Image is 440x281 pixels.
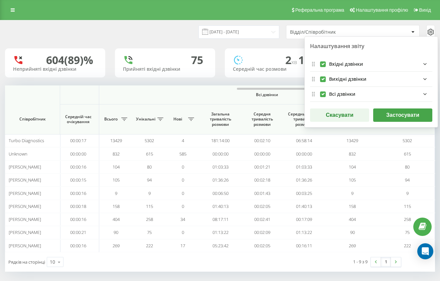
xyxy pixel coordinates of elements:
[199,174,241,187] td: 01:36:26
[199,200,241,213] td: 01:40:13
[246,111,278,127] span: Середня тривалість розмови
[57,174,99,187] td: 00:00:15
[119,92,415,97] span: Всі дзвінки
[57,213,99,226] td: 00:00:16
[180,216,185,222] span: 34
[285,53,298,67] span: 2
[182,137,184,144] span: 4
[373,108,432,122] button: Застосувати
[113,216,120,222] span: 404
[103,116,119,122] span: Всього
[199,187,241,200] td: 00:06:50
[283,239,325,252] td: 00:16:11
[146,216,153,222] span: 258
[404,151,411,157] span: 615
[350,229,355,235] span: 90
[283,147,325,160] td: 00:00:00
[9,151,27,157] span: Unknown
[310,87,432,102] div: allFields quote list
[113,243,120,249] span: 269
[353,258,368,265] div: 1 - 9 з 9
[288,111,320,127] span: Середньоденна тривалість розмови
[291,58,298,66] span: хв
[310,108,369,122] button: Скасувати
[8,259,45,265] span: Рядків на сторінці
[346,137,358,144] span: 13429
[57,226,99,239] td: 00:00:21
[9,190,41,196] span: [PERSON_NAME]
[403,137,412,144] span: 5302
[113,164,120,170] span: 104
[182,177,184,183] span: 0
[57,239,99,252] td: 00:00:16
[356,7,408,13] span: Налаштування профілю
[283,174,325,187] td: 01:36:26
[199,213,241,226] td: 08:17:11
[283,213,325,226] td: 00:17:09
[115,190,117,196] span: 9
[329,76,366,82] div: Вихідні дзвінки
[13,66,97,72] div: Неприйняті вхідні дзвінки
[57,187,99,200] td: 00:00:16
[182,229,184,235] span: 0
[180,243,185,249] span: 17
[147,164,152,170] span: 80
[9,177,41,183] span: [PERSON_NAME]
[241,213,283,226] td: 00:02:41
[349,177,356,183] span: 105
[46,54,93,66] div: 604 (89)%
[241,161,283,174] td: 00:01:21
[406,190,409,196] span: 9
[199,226,241,239] td: 01:13:22
[199,147,241,160] td: 00:00:00
[349,164,356,170] span: 104
[349,203,356,209] span: 158
[329,61,363,67] div: Вхідні дзвінки
[146,203,153,209] span: 115
[404,203,411,209] span: 115
[182,190,184,196] span: 0
[283,200,325,213] td: 01:40:13
[241,174,283,187] td: 00:02:18
[114,229,118,235] span: 90
[241,187,283,200] td: 00:01:43
[241,239,283,252] td: 00:02:05
[204,111,236,127] span: Загальна тривалість розмови
[9,137,44,144] span: Turbo Diagnostics
[11,116,54,122] span: Співробітник
[295,7,344,13] span: Реферальна програма
[283,187,325,200] td: 00:03:25
[199,134,241,147] td: 181:14:00
[9,216,41,222] span: [PERSON_NAME]
[405,229,410,235] span: 75
[310,57,432,72] div: incomingFields quote list
[179,151,186,157] span: 585
[113,203,120,209] span: 158
[9,203,41,209] span: [PERSON_NAME]
[110,137,122,144] span: 13429
[199,161,241,174] td: 01:03:33
[241,134,283,147] td: 00:02:10
[146,243,153,249] span: 222
[9,164,41,170] span: [PERSON_NAME]
[283,134,325,147] td: 06:58:14
[310,72,432,87] div: outgoingFields quote list
[136,116,155,122] span: Унікальні
[404,243,411,249] span: 222
[113,177,120,183] span: 105
[404,216,411,222] span: 258
[50,259,55,265] div: 10
[417,243,433,259] div: Open Intercom Messenger
[57,134,99,147] td: 00:00:17
[147,177,152,183] span: 94
[145,137,154,144] span: 5302
[113,151,120,157] span: 832
[57,147,99,160] td: 00:00:00
[351,190,353,196] span: 9
[349,151,356,157] span: 832
[233,66,317,72] div: Середній час розмови
[182,164,184,170] span: 0
[62,114,94,124] span: Середній час очікування
[9,229,41,235] span: [PERSON_NAME]
[169,116,186,122] span: Нові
